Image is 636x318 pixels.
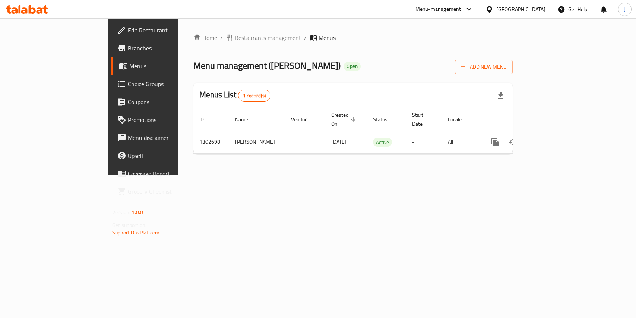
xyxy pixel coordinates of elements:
[128,26,209,35] span: Edit Restaurant
[128,44,209,53] span: Branches
[496,5,545,13] div: [GEOGRAPHIC_DATA]
[226,33,301,42] a: Restaurants management
[193,57,341,74] span: Menu management ( [PERSON_NAME] )
[373,138,392,147] span: Active
[331,110,358,128] span: Created On
[373,115,397,124] span: Status
[304,33,307,42] li: /
[111,147,215,165] a: Upsell
[111,75,215,93] a: Choice Groups
[193,108,564,154] table: enhanced table
[128,151,209,160] span: Upsell
[111,21,215,39] a: Edit Restaurant
[128,169,209,178] span: Coverage Report
[220,33,223,42] li: /
[415,5,461,14] div: Menu-management
[112,208,130,217] span: Version:
[111,129,215,147] a: Menu disclaimer
[128,97,209,106] span: Coupons
[112,220,146,230] span: Get support on:
[111,39,215,57] a: Branches
[504,133,522,151] button: Change Status
[128,79,209,88] span: Choice Groups
[448,115,471,124] span: Locale
[331,137,347,147] span: [DATE]
[193,33,513,42] nav: breadcrumb
[624,5,626,13] span: J
[132,208,143,217] span: 1.0.0
[112,228,159,237] a: Support.OpsPlatform
[199,115,213,124] span: ID
[291,115,316,124] span: Vendor
[128,133,209,142] span: Menu disclaimer
[492,87,510,105] div: Export file
[406,131,442,153] td: -
[461,62,507,72] span: Add New Menu
[344,63,361,69] span: Open
[111,57,215,75] a: Menus
[412,110,433,128] span: Start Date
[199,89,270,102] h2: Menus List
[235,115,258,124] span: Name
[238,90,270,102] div: Total records count
[111,111,215,129] a: Promotions
[319,33,336,42] span: Menus
[128,187,209,196] span: Grocery Checklist
[455,60,513,74] button: Add New Menu
[128,115,209,124] span: Promotions
[486,133,504,151] button: more
[344,62,361,71] div: Open
[442,131,480,153] td: All
[235,33,301,42] span: Restaurants management
[480,108,564,131] th: Actions
[229,131,285,153] td: [PERSON_NAME]
[111,165,215,183] a: Coverage Report
[111,183,215,200] a: Grocery Checklist
[111,93,215,111] a: Coupons
[238,92,270,99] span: 1 record(s)
[129,62,209,71] span: Menus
